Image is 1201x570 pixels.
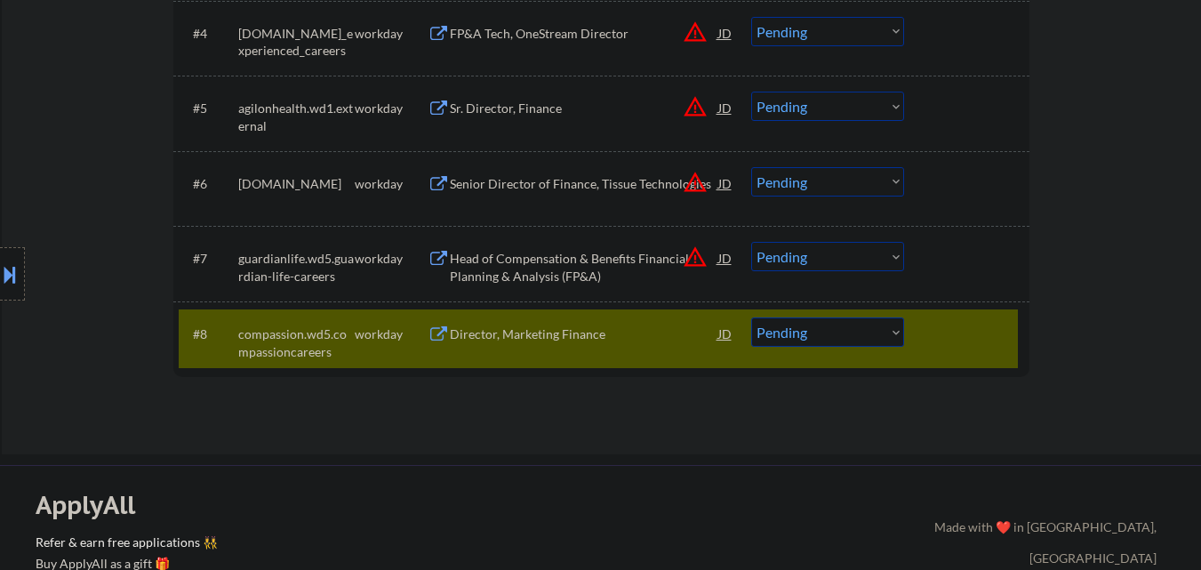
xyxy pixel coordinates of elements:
div: JD [717,167,734,199]
div: Sr. Director, Finance [450,100,718,117]
div: Head of Compensation & Benefits Financial Planning & Analysis (FP&A) [450,250,718,285]
button: warning_amber [683,170,708,195]
div: JD [717,242,734,274]
button: warning_amber [683,20,708,44]
a: Refer & earn free applications 👯‍♀️ [36,536,563,555]
div: FP&A Tech, OneStream Director [450,25,718,43]
div: Senior Director of Finance, Tissue Technologies [450,175,718,193]
div: JD [717,92,734,124]
div: JD [717,317,734,349]
div: ApplyAll [36,490,156,520]
div: #4 [193,25,224,43]
button: warning_amber [683,245,708,269]
div: workday [355,250,428,268]
div: [DOMAIN_NAME]_experienced_careers [238,25,355,60]
div: workday [355,325,428,343]
div: workday [355,25,428,43]
div: agilonhealth.wd1.external [238,100,355,134]
div: workday [355,100,428,117]
button: warning_amber [683,94,708,119]
div: JD [717,17,734,49]
div: Buy ApplyAll as a gift 🎁 [36,558,213,570]
div: #5 [193,100,224,117]
div: workday [355,175,428,193]
div: Director, Marketing Finance [450,325,718,343]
